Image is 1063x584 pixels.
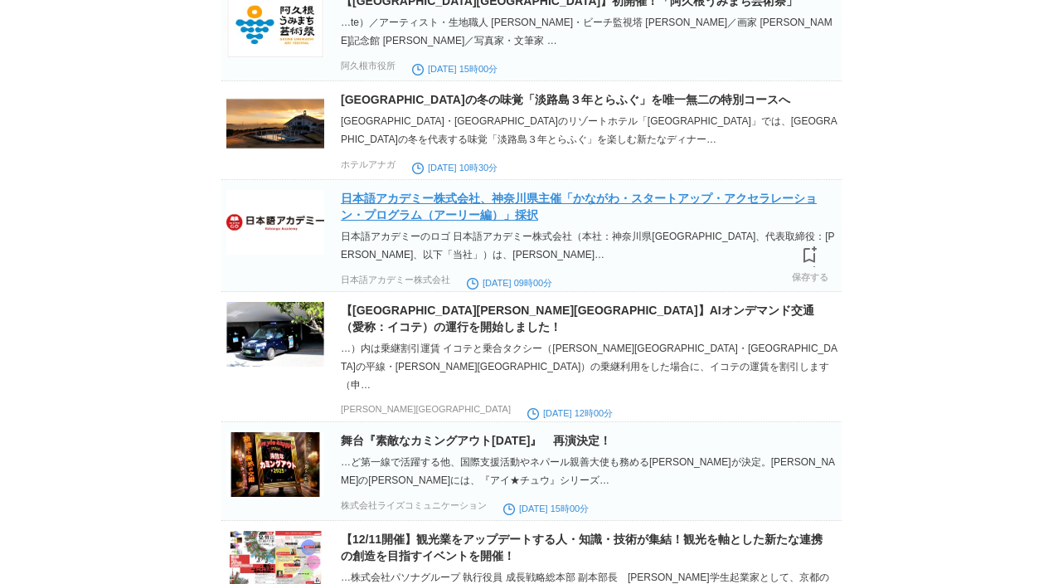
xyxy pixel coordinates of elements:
[467,278,552,288] time: [DATE] 09時00分
[226,432,324,497] img: 41146-291-a59cf3152a4feb7605fe33ef8736bef8-3900x2850.jpg
[226,91,324,156] img: 157883-5-71f4a0de3bb95fe6f4dbf3acd723673c-1900x957.jpg
[226,302,324,367] img: 147972-47-ad1e554086f8f661c11ea758cd8c23df-2200x1466.jpg
[341,158,396,171] p: ホテルアナガ
[341,339,838,394] div: …）内は乗継割引運賃 イコテと乗合タクシー（[PERSON_NAME][GEOGRAPHIC_DATA]・[GEOGRAPHIC_DATA]の平線・[PERSON_NAME][GEOGRAPHI...
[341,60,396,72] p: 阿久根市役所
[341,533,823,562] a: 【12/11開催】観光業をアップデートする人・知識・技術が集結！観光を軸とした新たな連携の創造を目指すイベントを開催！
[341,192,817,221] a: 日本語アカデミー株式会社、神奈川県主催「かながわ・スタートアップ・アクセラレーション・プログラム（アーリー編）」採択
[341,227,838,264] div: 日本語アカデミーのロゴ 日本語アカデミー株式会社（本社：神奈川県[GEOGRAPHIC_DATA]、代表取締役：[PERSON_NAME]、以下「当社」）は、[PERSON_NAME]…
[341,274,450,286] p: 日本語アカデミー株式会社
[341,304,814,333] a: 【[GEOGRAPHIC_DATA][PERSON_NAME][GEOGRAPHIC_DATA]】AIオンデマンド交通（愛称：イコテ）の運行を開始しました！
[341,13,838,50] div: …te）／アーティスト・生地職人 [PERSON_NAME]・ビーチ監視塔 [PERSON_NAME]／画家 [PERSON_NAME]記念館 [PERSON_NAME]／写真家・文筆家 …
[412,64,498,74] time: [DATE] 15時00分
[527,408,613,418] time: [DATE] 12時00分
[341,453,838,489] div: …ど第一線で活躍する他、国際支援活動やネパール親善大使も務める[PERSON_NAME]が決定。[PERSON_NAME]の[PERSON_NAME]には、『アイ★チュウ』シリーズ…
[226,190,324,255] img: 170956-3-aaa85f6d560a993721c3cd2a0ba966fb-3269x541.png
[341,93,790,106] a: [GEOGRAPHIC_DATA]の冬の味覚「淡路島３年とらふぐ」を唯一無二の特別コースへ
[503,504,589,513] time: [DATE] 15時00分
[341,434,611,447] a: 舞台『素敵なカミングアウト[DATE]』 再演決定！
[412,163,498,173] time: [DATE] 10時30分
[341,404,511,414] p: [PERSON_NAME][GEOGRAPHIC_DATA]
[341,499,487,512] p: 株式会社ライズコミュニケーション
[341,112,838,148] div: [GEOGRAPHIC_DATA]・[GEOGRAPHIC_DATA]のリゾートホテル「[GEOGRAPHIC_DATA]」では、[GEOGRAPHIC_DATA]の冬を代表する味覚「淡路島３年...
[792,241,828,283] a: 保存する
